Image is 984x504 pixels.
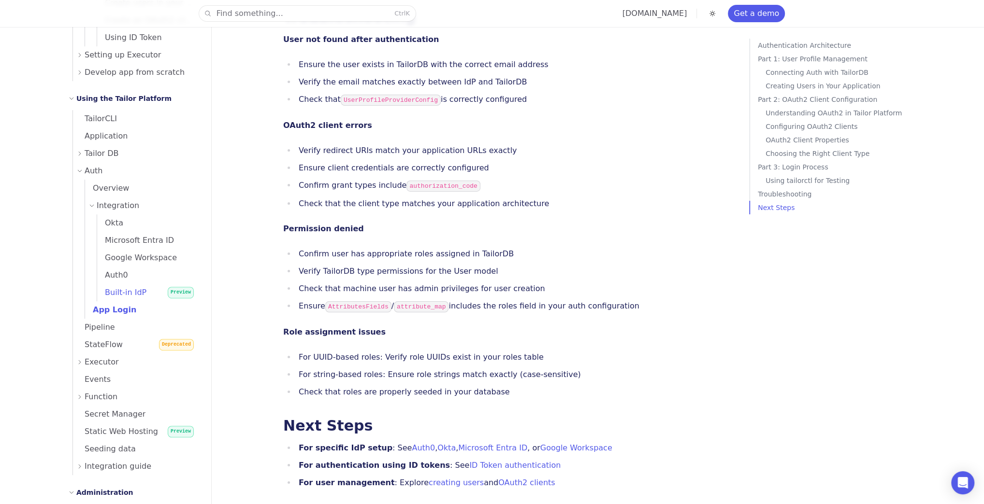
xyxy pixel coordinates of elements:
[296,459,670,472] li: : See
[85,305,136,314] span: App Login
[283,417,373,434] a: Next Steps
[325,301,391,312] code: AttributesFields
[85,301,200,319] a: App Login
[85,164,103,178] span: Auth
[85,183,129,193] span: Overview
[85,390,117,404] span: Function
[296,282,670,295] li: Check that machine user has admin privileges for user creation
[283,327,386,336] strong: Role assignment issues
[766,106,923,120] p: Understanding OAuth2 in Tailor Platform
[469,461,561,470] a: ID Token authentication
[73,336,200,353] a: StateFlowDeprecated
[296,58,670,71] li: Ensure the user exists in TailorDB with the correct email address
[97,266,200,284] a: Auth0
[296,179,670,193] li: Confirm grant types include
[73,440,200,458] a: Seeding data
[283,35,439,44] strong: User not found after authentication
[299,478,394,487] strong: For user management
[296,75,670,89] li: Verify the email matches exactly between IdP and TailorDB
[437,443,456,452] a: Okta
[85,66,185,79] span: Develop app from scratch
[73,375,111,384] span: Events
[73,444,136,453] span: Seeding data
[73,409,145,419] span: Secret Manager
[766,174,923,187] a: Using tailorctl for Testing
[296,385,670,399] li: Check that roles are properly seeded in your database
[758,201,923,214] p: Next Steps
[296,368,670,381] li: For string-based roles: Ensure role strings match exactly (case-sensitive)
[97,270,128,280] span: Auth0
[406,181,480,192] code: authorization_code
[296,350,670,364] li: For UUID-based roles: Verify role UUIDs exist in your roles table
[97,253,177,262] span: Google Workspace
[405,10,410,17] kbd: K
[168,287,194,298] span: Preview
[394,301,449,312] code: attribute_map
[758,160,923,174] a: Part 3: Login Process
[296,441,670,455] li: : See , , , or
[73,127,200,145] a: Application
[85,147,119,160] span: Tailor DB
[622,9,687,18] a: [DOMAIN_NAME]
[76,93,172,104] h2: Using the Tailor Platform
[97,236,174,245] span: Microsoft Entra ID
[758,52,923,66] a: Part 1: User Profile Management
[296,161,670,175] li: Ensure client credentials are correctly configured
[73,110,200,127] a: TailorCLI
[159,339,194,350] span: Deprecated
[73,406,200,423] a: Secret Manager
[766,120,923,133] a: Configuring OAuth2 Clients
[73,340,123,349] span: StateFlow
[283,121,372,130] strong: OAuth2 client errors
[758,93,923,106] a: Part 2: OAuth2 Client Configuration
[97,284,200,301] a: Built-in IdPPreview
[299,443,392,452] strong: For specific IdP setup
[394,10,405,17] kbd: Ctrl
[296,93,670,107] li: Check that is correctly configured
[97,288,146,297] span: Built-in IdP
[296,299,670,314] li: Ensure / includes the roles field in your auth configuration
[299,461,450,470] strong: For authentication using ID tokens
[728,5,785,22] a: Get a demo
[97,218,123,227] span: Okta
[296,476,670,490] li: : Explore and
[85,180,200,197] a: Overview
[766,133,923,147] a: OAuth2 Client Properties
[97,214,200,232] a: Okta
[97,249,200,266] a: Google Workspace
[76,487,133,498] h2: Administration
[85,48,161,62] span: Setting up Executor
[73,114,117,123] span: TailorCLI
[73,319,200,336] a: Pipeline
[758,187,923,201] a: Troubleshooting
[296,144,670,157] li: Verify redirect URIs match your application URLs exactly
[85,355,119,369] span: Executor
[951,471,974,494] div: Open Intercom Messenger
[758,39,923,52] a: Authentication Architecture
[766,79,923,93] p: Creating Users in Your Application
[766,66,923,79] a: Connecting Auth with TailorDB
[283,224,364,233] strong: Permission denied
[766,147,923,160] a: Choosing the Right Client Type
[296,197,670,210] li: Check that the client type matches your application architecture
[707,8,718,19] button: Toggle dark mode
[73,427,158,436] span: Static Web Hosting
[412,443,435,452] a: Auth0
[199,6,416,21] button: Find something...CtrlK
[73,423,200,440] a: Static Web HostingPreview
[73,131,128,140] span: Application
[97,232,200,249] a: Microsoft Entra ID
[97,199,139,212] span: Integration
[97,33,162,42] span: Using ID Token
[168,426,194,437] span: Preview
[73,322,115,332] span: Pipeline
